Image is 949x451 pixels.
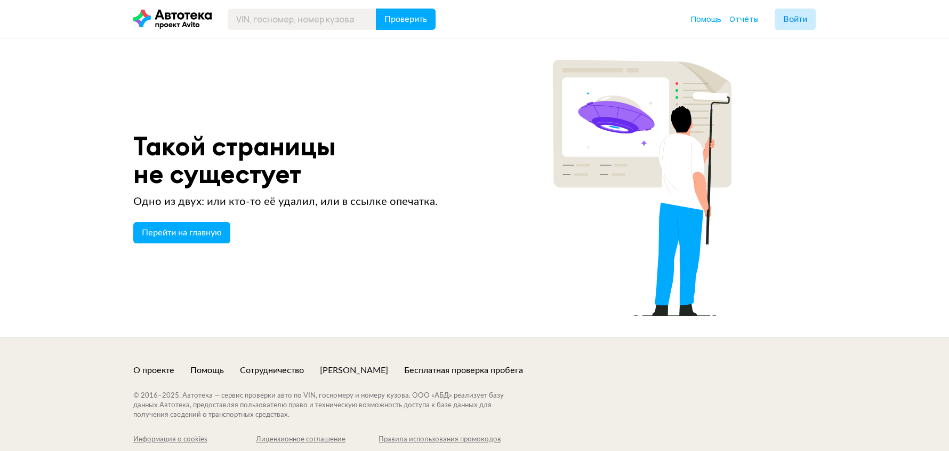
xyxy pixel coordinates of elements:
[320,365,388,376] a: [PERSON_NAME]
[376,9,436,30] button: Проверить
[240,365,304,376] a: Сотрудничество
[133,194,517,209] div: Одно из двух: или кто-то её удалил, или в ссылке опечатка.
[783,15,807,23] span: Войти
[691,14,721,24] span: Помощь
[133,132,517,188] div: Такой страницы не сущестует
[691,14,721,25] a: Помощь
[379,435,501,445] a: Правила использования промокодов
[256,435,379,445] a: Лицензионное соглашение
[384,15,427,23] span: Проверить
[133,435,256,445] a: Информация о cookies
[729,14,759,25] a: Отчёты
[404,365,523,376] a: Бесплатная проверка пробега
[729,14,759,24] span: Отчёты
[133,365,174,376] a: О проекте
[133,222,230,243] a: Перейти на главную
[133,391,525,420] div: © 2016– 2025 . Автотека — сервис проверки авто по VIN, госномеру и номеру кузова. ООО «АБД» реали...
[190,365,224,376] a: Помощь
[142,228,222,238] span: Перейти на главную
[228,9,376,30] input: VIN, госномер, номер кузова
[775,9,816,30] button: Войти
